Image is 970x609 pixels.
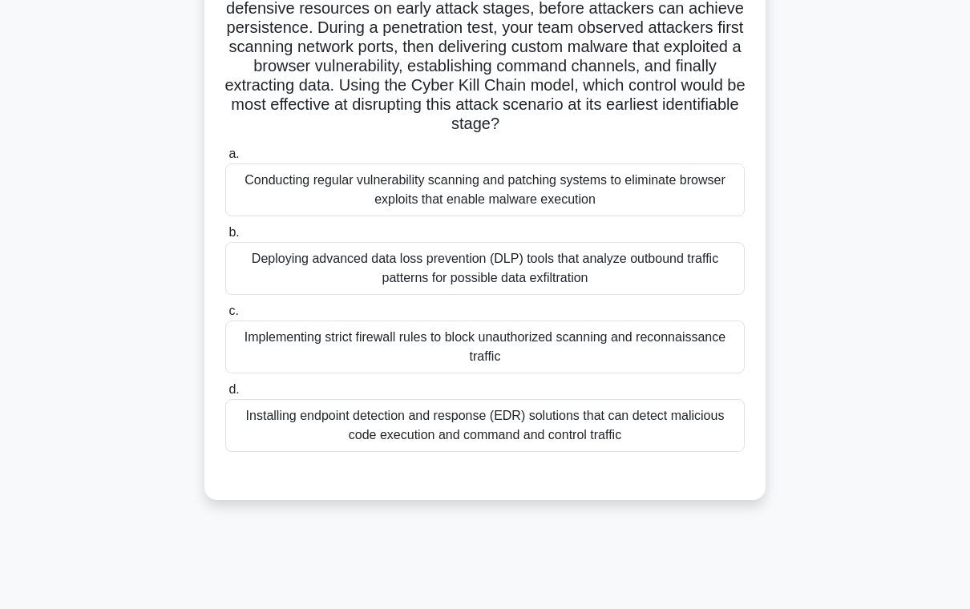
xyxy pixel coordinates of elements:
div: Implementing strict firewall rules to block unauthorized scanning and reconnaissance traffic [225,321,745,373]
div: Deploying advanced data loss prevention (DLP) tools that analyze outbound traffic patterns for po... [225,242,745,295]
div: Conducting regular vulnerability scanning and patching systems to eliminate browser exploits that... [225,163,745,216]
span: b. [228,225,239,239]
span: c. [228,304,238,317]
span: d. [228,382,239,396]
div: Installing endpoint detection and response (EDR) solutions that can detect malicious code executi... [225,399,745,452]
span: a. [228,147,239,160]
